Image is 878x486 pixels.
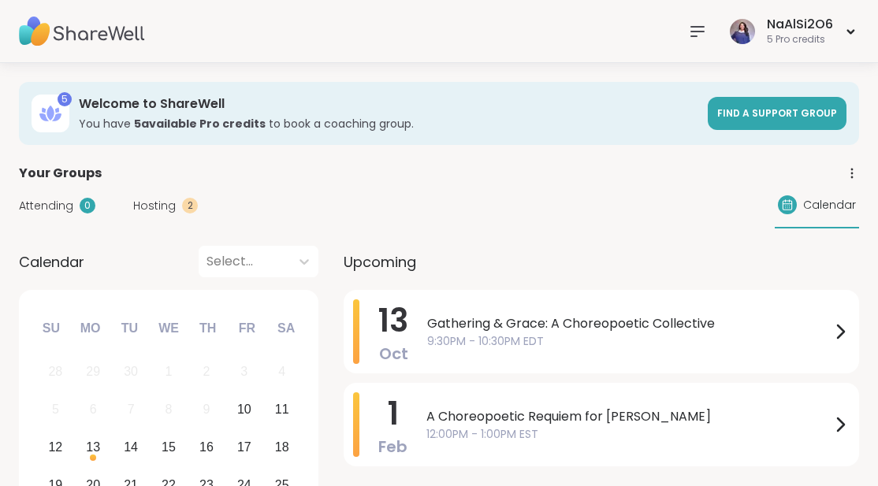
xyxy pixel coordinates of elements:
div: Choose Friday, October 17th, 2025 [227,431,261,465]
span: Calendar [19,251,84,273]
div: Not available Wednesday, October 8th, 2025 [152,393,186,427]
div: Not available Tuesday, September 30th, 2025 [114,355,148,389]
div: 10 [237,399,251,420]
span: 1 [388,391,399,436]
div: 5 Pro credits [767,33,833,46]
div: 8 [166,399,173,420]
span: Feb [378,436,407,458]
div: 1 [166,361,173,382]
div: 17 [237,436,251,458]
div: Not available Wednesday, October 1st, 2025 [152,355,186,389]
div: 14 [124,436,138,458]
div: 15 [162,436,176,458]
div: Not available Thursday, October 2nd, 2025 [190,355,224,389]
div: 12 [48,436,62,458]
div: Choose Monday, October 13th, 2025 [76,431,110,465]
div: We [151,311,186,346]
div: NaAlSi2O6 [767,16,833,33]
span: Hosting [133,198,176,214]
div: 13 [86,436,100,458]
div: Not available Sunday, September 28th, 2025 [39,355,73,389]
span: Attending [19,198,73,214]
div: Not available Monday, September 29th, 2025 [76,355,110,389]
span: Upcoming [344,251,416,273]
h3: You have to book a coaching group. [79,116,698,132]
div: Not available Thursday, October 9th, 2025 [190,393,224,427]
div: 0 [80,198,95,213]
div: 4 [278,361,285,382]
div: 7 [128,399,135,420]
img: NaAlSi2O6 [730,19,755,44]
div: Choose Saturday, October 11th, 2025 [265,393,299,427]
div: 28 [48,361,62,382]
span: Oct [379,343,408,365]
div: Choose Thursday, October 16th, 2025 [190,431,224,465]
span: Your Groups [19,164,102,183]
div: 16 [199,436,214,458]
div: Choose Saturday, October 18th, 2025 [265,431,299,465]
div: Fr [229,311,264,346]
h3: Welcome to ShareWell [79,95,698,113]
div: Su [34,311,69,346]
div: 5 [52,399,59,420]
div: Choose Friday, October 10th, 2025 [227,393,261,427]
span: A Choreopoetic Requiem for [PERSON_NAME] [426,407,831,426]
span: Calendar [803,197,856,213]
div: Not available Friday, October 3rd, 2025 [227,355,261,389]
b: 5 available Pro credit s [134,116,266,132]
div: 29 [86,361,100,382]
span: Gathering & Grace: A Choreopoetic Collective [427,314,831,333]
div: Not available Tuesday, October 7th, 2025 [114,393,148,427]
div: 3 [240,361,247,382]
div: 30 [124,361,138,382]
div: 18 [275,436,289,458]
div: 11 [275,399,289,420]
div: Mo [73,311,107,346]
a: Find a support group [708,97,846,130]
span: 13 [378,299,408,343]
div: 6 [90,399,97,420]
img: ShareWell Nav Logo [19,4,145,59]
div: 5 [58,92,72,106]
div: Choose Tuesday, October 14th, 2025 [114,431,148,465]
div: Sa [269,311,303,346]
div: Choose Wednesday, October 15th, 2025 [152,431,186,465]
div: Tu [112,311,147,346]
div: Not available Saturday, October 4th, 2025 [265,355,299,389]
span: 12:00PM - 1:00PM EST [426,426,831,443]
div: Th [191,311,225,346]
div: 9 [203,399,210,420]
div: 2 [203,361,210,382]
div: Not available Monday, October 6th, 2025 [76,393,110,427]
span: Find a support group [717,106,837,120]
span: 9:30PM - 10:30PM EDT [427,333,831,350]
div: Not available Sunday, October 5th, 2025 [39,393,73,427]
div: Choose Sunday, October 12th, 2025 [39,431,73,465]
div: 2 [182,198,198,213]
